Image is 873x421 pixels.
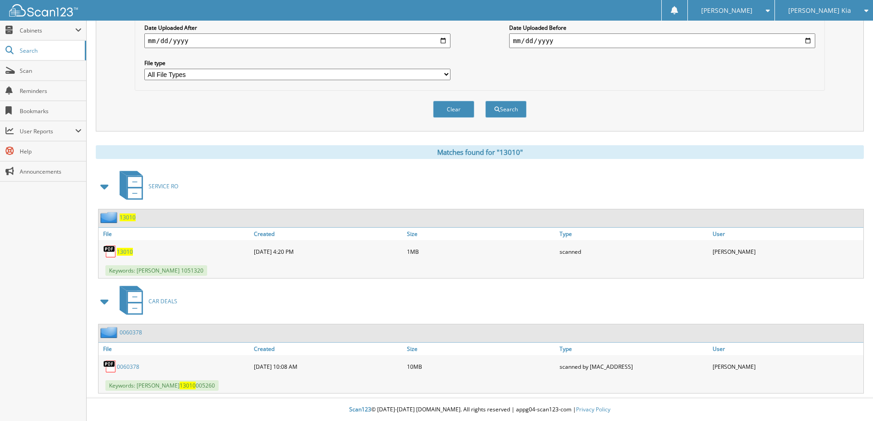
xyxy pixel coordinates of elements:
span: SERVICE RO [148,182,178,190]
a: Size [405,228,558,240]
div: [DATE] 10:08 AM [252,357,405,376]
div: [PERSON_NAME] [710,357,863,376]
button: Clear [433,101,474,118]
span: 13010 [180,382,196,389]
div: 10MB [405,357,558,376]
a: User [710,228,863,240]
div: scanned [557,242,710,261]
iframe: Chat Widget [827,377,873,421]
span: Announcements [20,168,82,175]
span: Cabinets [20,27,75,34]
div: 1MB [405,242,558,261]
div: scanned by [MAC_ADDRESS] [557,357,710,376]
span: Bookmarks [20,107,82,115]
a: Created [252,343,405,355]
span: Keywords: [PERSON_NAME] 1051320 [105,265,207,276]
img: folder2.png [100,212,120,223]
input: start [144,33,450,48]
span: [PERSON_NAME] Kia [788,8,851,13]
a: Privacy Policy [576,405,610,413]
span: Scan [20,67,82,75]
img: scan123-logo-white.svg [9,4,78,16]
label: Date Uploaded Before [509,24,815,32]
a: 0060378 [117,363,139,371]
input: end [509,33,815,48]
a: 13010 [120,213,136,221]
img: PDF.png [103,360,117,373]
span: Help [20,148,82,155]
span: Scan123 [349,405,371,413]
a: User [710,343,863,355]
span: Reminders [20,87,82,95]
span: Search [20,47,80,55]
a: 13010 [117,248,133,256]
label: Date Uploaded After [144,24,450,32]
a: Type [557,228,710,240]
div: © [DATE]-[DATE] [DOMAIN_NAME]. All rights reserved | appg04-scan123-com | [87,399,873,421]
a: CAR DEALS [114,283,177,319]
img: PDF.png [103,245,117,258]
div: Matches found for "13010" [96,145,864,159]
span: User Reports [20,127,75,135]
a: Type [557,343,710,355]
a: SERVICE RO [114,168,178,204]
div: [DATE] 4:20 PM [252,242,405,261]
img: folder2.png [100,327,120,338]
span: Keywords: [PERSON_NAME] 005260 [105,380,219,391]
label: File type [144,59,450,67]
span: [PERSON_NAME] [701,8,752,13]
a: File [99,343,252,355]
a: Size [405,343,558,355]
button: Search [485,101,527,118]
div: [PERSON_NAME] [710,242,863,261]
span: CAR DEALS [148,297,177,305]
a: 0060378 [120,328,142,336]
a: File [99,228,252,240]
a: Created [252,228,405,240]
